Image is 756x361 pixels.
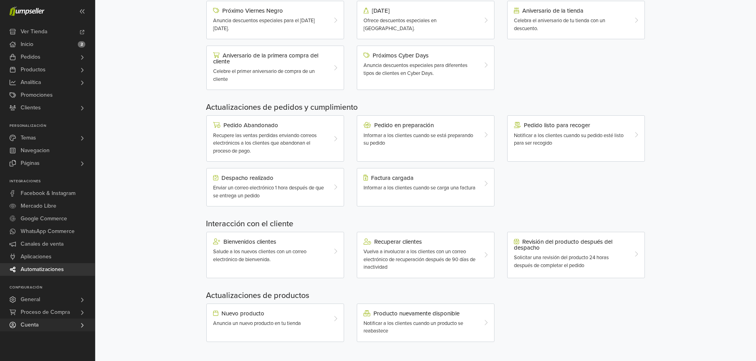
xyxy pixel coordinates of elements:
[10,179,95,184] p: Integraciones
[21,38,33,51] span: Inicio
[213,175,326,181] div: Despacho realizado
[21,293,40,306] span: General
[213,239,326,245] div: Bienvenidos clientes
[21,250,52,263] span: Aplicaciones
[21,63,46,76] span: Productos
[364,320,463,334] span: Notificar a los clientes cuando un producto se reabastece
[514,132,623,147] span: Notificar a los clientes cuando su pedido esté listo para ser recogido
[21,263,64,276] span: Automatizaciones
[364,310,477,317] div: Producto nuevamente disponible
[21,319,38,331] span: Cuenta
[21,25,47,38] span: Ver Tienda
[10,124,95,128] p: Personalización
[213,52,326,65] div: Aniversario de la primera compra del cliente
[21,187,75,200] span: Facebook & Instagram
[206,291,646,300] h5: Actualizaciones de productos
[21,76,41,89] span: Analítica
[213,122,326,128] div: Pedido Abandonado
[78,41,85,48] span: 2
[21,212,67,225] span: Google Commerce
[514,122,627,128] div: Pedido listo para recoger
[10,285,95,290] p: Configuración
[514,8,627,14] div: Aniversario de la tienda
[364,52,477,59] div: Próximos Cyber Days
[364,132,473,147] span: Informar a los clientes cuando se está preparando su pedido
[21,144,50,157] span: Navegacion
[514,239,627,251] div: Revisión del producto después del despacho
[21,101,41,114] span: Clientes
[21,132,36,144] span: Temas
[21,306,70,319] span: Proceso de Compra
[364,8,477,14] div: [DATE]
[213,17,315,32] span: Anuncia descuentos especiales para el [DATE][DATE].
[364,239,477,245] div: Recuperar clientes
[213,68,315,82] span: Celebre el primer aniversario de compra de un cliente
[364,122,477,128] div: Pedido en preparación
[21,51,40,63] span: Pedidos
[206,219,646,229] h5: Interacción con el cliente
[364,185,475,191] span: Informar a los clientes cuando se carga una factura
[514,254,609,269] span: Solicitar una revisión del producto 24 horas después de completar el pedido
[364,17,437,32] span: Ofrece descuentos especiales en [GEOGRAPHIC_DATA].
[213,320,301,327] span: Anuncia un nuevo producto en tu tienda
[514,17,605,32] span: Celebra el aniversario de tu tienda con un descuento.
[213,8,326,14] div: Próximo Viernes Negro
[364,62,467,76] span: Anuncia descuentos especiales para diferentes tipos de clientes en Cyber Days.
[21,225,75,238] span: WhatsApp Commerce
[21,238,63,250] span: Canales de venta
[213,185,324,199] span: Enviar un correo electrónico 1 hora después de que se entrega un pedido
[213,132,317,154] span: Recupere las ventas perdidas enviando correos electrónicos a los clientes que abandonan el proces...
[206,103,646,112] h5: Actualizaciones de pedidos y cumplimiento
[21,89,53,101] span: Promociones
[21,200,56,212] span: Mercado Libre
[213,248,306,263] span: Salude a los nuevos clientes con un correo electrónico de bienvenida.
[213,310,326,317] div: Nuevo producto
[364,175,477,181] div: Factura cargada
[21,157,40,170] span: Páginas
[364,248,475,270] span: Vuelva a involucrar a los clientes con un correo electrónico de recuperación después de 90 días d...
